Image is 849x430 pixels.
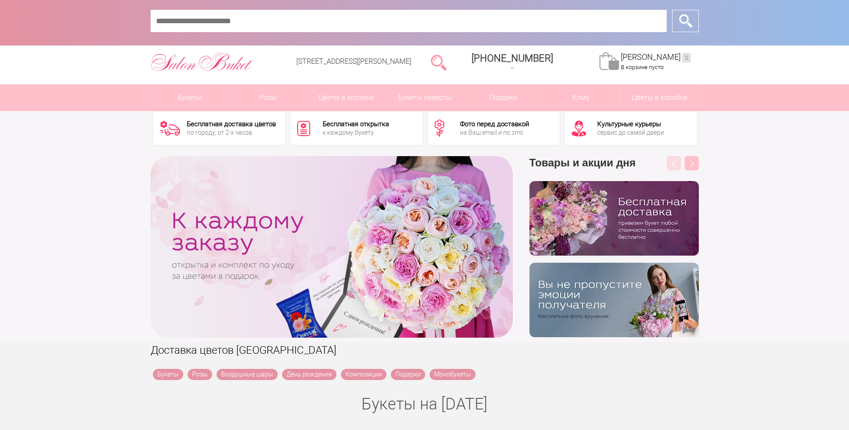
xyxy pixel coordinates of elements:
span: [PHONE_NUMBER] [472,53,553,64]
a: Цветы в корзине [308,84,386,111]
a: [STREET_ADDRESS][PERSON_NAME] [296,57,411,66]
a: Розы [229,84,307,111]
a: Композиции [341,369,386,380]
h1: Доставка цветов [GEOGRAPHIC_DATA] [151,342,699,358]
h3: Товары и акции дня [529,156,699,181]
button: Next [685,156,699,170]
img: Цветы Нижний Новгород [151,50,253,74]
a: Букеты невесты [386,84,463,111]
a: Подарки [464,84,542,111]
a: Букеты [153,369,183,380]
a: Цветы в коробке [620,84,698,111]
div: Фото перед доставкой [460,121,529,128]
span: В корзине пусто [621,64,664,70]
div: к каждому букету [323,129,389,136]
a: Букеты [151,84,229,111]
ins: 0 [682,53,691,62]
a: Воздушные шары [217,369,278,380]
a: Букеты на [DATE] [361,395,488,413]
img: v9wy31nijnvkfycrkduev4dhgt9psb7e.png.webp [529,263,699,337]
a: [PHONE_NUMBER] [466,50,558,75]
div: Бесплатная доставка цветов [187,121,276,128]
a: Подарки [391,369,425,380]
a: Монобукеты [430,369,476,380]
div: Культурные курьеры [597,121,664,128]
a: [PERSON_NAME] [621,52,691,62]
img: hpaj04joss48rwypv6hbykmvk1dj7zyr.png.webp [529,181,699,256]
div: по городу, от 2-х часов [187,129,276,136]
div: Бесплатная открытка [323,121,389,128]
a: День рождения [282,369,336,380]
span: Кому [542,84,620,111]
a: Розы [188,369,212,380]
div: на Ваш email и по sms [460,129,529,136]
div: сервис до самой двери [597,129,664,136]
